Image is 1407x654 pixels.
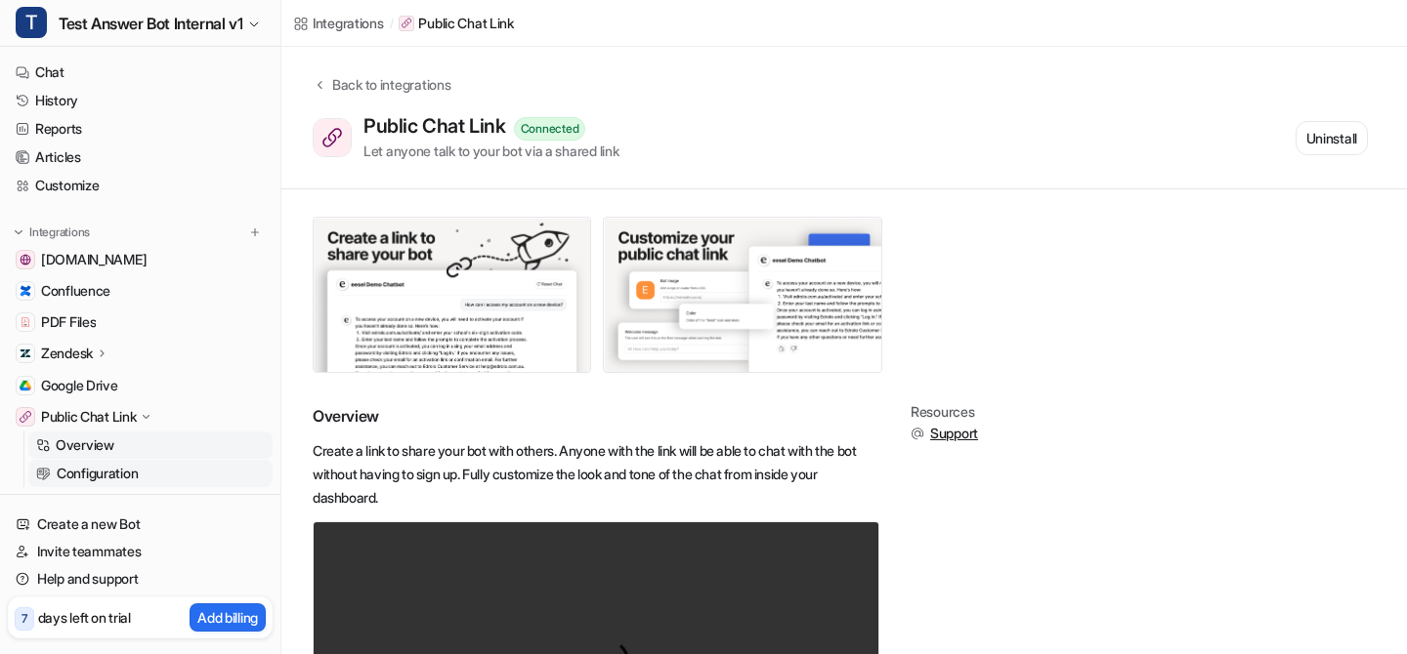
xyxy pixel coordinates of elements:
span: Test Answer Bot Internal v1 [59,10,242,37]
p: Public Chat Link [418,14,514,33]
a: Customize [8,172,273,199]
a: Overview [28,431,273,459]
a: Google DriveGoogle Drive [8,372,273,399]
p: Public Chat Link [41,407,137,427]
p: 7 [21,610,27,628]
a: Help and support [8,565,273,593]
span: [DOMAIN_NAME] [41,250,147,269]
img: PDF Files [20,316,31,328]
span: Explore all integrations [41,489,265,520]
h2: Overview [313,404,879,428]
span: / [390,15,394,32]
a: Reports [8,115,273,143]
a: Configuration [28,460,273,487]
button: Support [911,424,978,443]
span: Google Drive [41,376,118,395]
img: Google Drive [20,380,31,391]
span: Confluence [41,281,110,301]
p: Add billing [197,607,258,628]
a: History [8,87,273,114]
img: Zendesk [20,347,31,359]
div: Back to integrations [326,74,450,95]
img: support.svg [911,427,924,440]
div: Resources [911,404,978,420]
p: Configuration [57,464,138,483]
button: Uninstall [1296,121,1368,155]
p: Overview [56,435,114,455]
span: T [16,7,47,38]
a: www.attentive.com[DOMAIN_NAME] [8,246,273,273]
a: Invite teammates [8,538,273,565]
img: www.attentive.com [20,254,31,266]
div: Let anyone talk to your bot via a shared link [363,141,618,161]
img: expand menu [12,225,25,239]
a: PDF FilesPDF Files [8,308,273,336]
a: Public Chat Link [399,14,514,33]
a: Articles [8,143,273,171]
a: Explore all integrations [8,491,273,518]
p: days left on trial [38,607,131,628]
a: Create a new Bot [8,511,273,538]
img: menu_add.svg [248,225,262,239]
button: Add billing [190,603,266,632]
img: Confluence [20,285,31,297]
button: Integrations [8,223,96,242]
a: ConfluenceConfluence [8,277,273,305]
span: Support [930,424,978,443]
span: PDF Files [41,312,96,332]
a: Chat [8,59,273,86]
p: Integrations [29,225,90,240]
p: Create a link to share your bot with others. Anyone with the link will be able to chat with the b... [313,439,879,510]
img: Public Chat Link [20,411,31,423]
div: Public Chat Link [363,114,514,138]
div: Integrations [313,13,384,33]
div: Connected [514,117,586,141]
button: Back to integrations [313,74,450,114]
a: Integrations [293,13,384,33]
p: Zendesk [41,344,93,363]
